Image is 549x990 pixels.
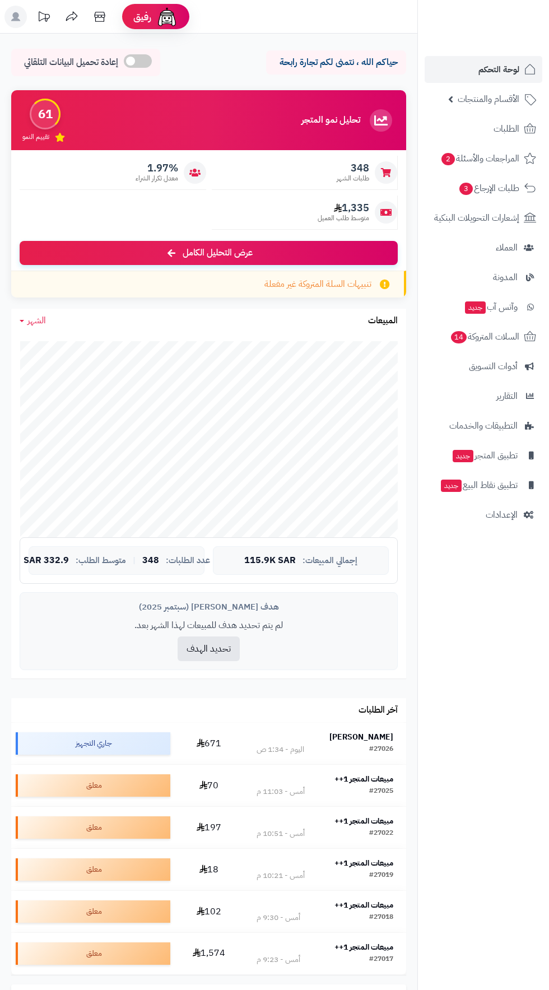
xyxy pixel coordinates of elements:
a: لوحة التحكم [425,56,542,83]
span: إعادة تحميل البيانات التلقائي [24,56,118,69]
span: جديد [453,450,473,462]
strong: [PERSON_NAME] [329,731,393,743]
span: لوحة التحكم [478,62,519,77]
div: #27017 [369,954,393,965]
span: وآتس آب [464,299,518,315]
a: المراجعات والأسئلة2 [425,145,542,172]
span: 3 [459,182,473,196]
span: الطلبات [494,121,519,137]
div: معلق [16,774,170,797]
span: 115.9K SAR [244,556,296,566]
a: وآتس آبجديد [425,294,542,320]
div: معلق [16,942,170,965]
div: #27019 [369,870,393,881]
a: التطبيقات والخدمات [425,412,542,439]
td: 1,574 [175,933,244,974]
span: تطبيق نقاط البيع [440,477,518,493]
div: أمس - 9:30 م [257,912,300,923]
span: السلات المتروكة [450,329,519,345]
span: 2 [441,152,455,166]
strong: مبيعات المتجر 1++ [334,857,393,869]
img: ai-face.png [156,6,178,28]
h3: المبيعات [368,316,398,326]
span: تقييم النمو [22,132,49,142]
span: 14 [450,331,467,344]
a: الإعدادات [425,501,542,528]
span: متوسط طلب العميل [318,213,369,223]
strong: مبيعات المتجر 1++ [334,773,393,785]
span: العملاء [496,240,518,255]
div: #27026 [369,744,393,755]
td: 70 [175,765,244,806]
a: السلات المتروكة14 [425,323,542,350]
div: معلق [16,816,170,839]
span: معدل تكرار الشراء [136,174,178,183]
span: التطبيقات والخدمات [449,418,518,434]
span: 1.97% [136,162,178,174]
span: طلبات الشهر [337,174,369,183]
div: أمس - 10:21 م [257,870,305,881]
span: | [133,556,136,565]
h3: تحليل نمو المتجر [301,115,360,126]
span: الشهر [27,314,46,327]
div: جاري التجهيز [16,732,170,755]
td: 102 [175,891,244,932]
div: #27018 [369,912,393,923]
span: الإعدادات [486,507,518,523]
a: طلبات الإرجاع3 [425,175,542,202]
p: لم يتم تحديد هدف للمبيعات لهذا الشهر بعد. [29,619,389,632]
span: المدونة [493,269,518,285]
a: إشعارات التحويلات البنكية [425,204,542,231]
span: 348 [142,556,159,566]
div: أمس - 11:03 م [257,786,305,797]
span: عدد الطلبات: [166,556,210,565]
span: جديد [441,480,462,492]
a: عرض التحليل الكامل [20,241,398,265]
td: 197 [175,807,244,848]
strong: مبيعات المتجر 1++ [334,815,393,827]
a: الطلبات [425,115,542,142]
div: أمس - 10:51 م [257,828,305,839]
h3: آخر الطلبات [359,705,398,715]
span: التقارير [496,388,518,404]
div: أمس - 9:23 م [257,954,300,965]
button: تحديد الهدف [178,636,240,661]
span: طلبات الإرجاع [458,180,519,196]
div: معلق [16,900,170,923]
span: أدوات التسويق [469,359,518,374]
strong: مبيعات المتجر 1++ [334,899,393,911]
a: تطبيق نقاط البيعجديد [425,472,542,499]
p: حياكم الله ، نتمنى لكم تجارة رابحة [274,56,398,69]
td: 18 [175,849,244,890]
div: #27025 [369,786,393,797]
span: 348 [337,162,369,174]
a: أدوات التسويق [425,353,542,380]
a: العملاء [425,234,542,261]
div: اليوم - 1:34 ص [257,744,304,755]
span: المراجعات والأسئلة [440,151,519,166]
span: إشعارات التحويلات البنكية [434,210,519,226]
span: 332.9 SAR [24,556,69,566]
span: الأقسام والمنتجات [458,91,519,107]
strong: مبيعات المتجر 1++ [334,941,393,953]
div: هدف [PERSON_NAME] (سبتمبر 2025) [29,601,389,613]
span: متوسط الطلب: [76,556,126,565]
div: معلق [16,858,170,881]
span: جديد [465,301,486,314]
a: تحديثات المنصة [30,6,58,31]
a: الشهر [20,314,46,327]
a: التقارير [425,383,542,410]
span: عرض التحليل الكامل [183,247,253,259]
span: رفيق [133,10,151,24]
span: 1,335 [318,202,369,214]
a: تطبيق المتجرجديد [425,442,542,469]
td: 671 [175,723,244,764]
img: logo-2.png [473,8,538,32]
a: المدونة [425,264,542,291]
span: تنبيهات السلة المتروكة غير مفعلة [264,278,371,291]
div: #27022 [369,828,393,839]
span: تطبيق المتجر [452,448,518,463]
span: إجمالي المبيعات: [303,556,357,565]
